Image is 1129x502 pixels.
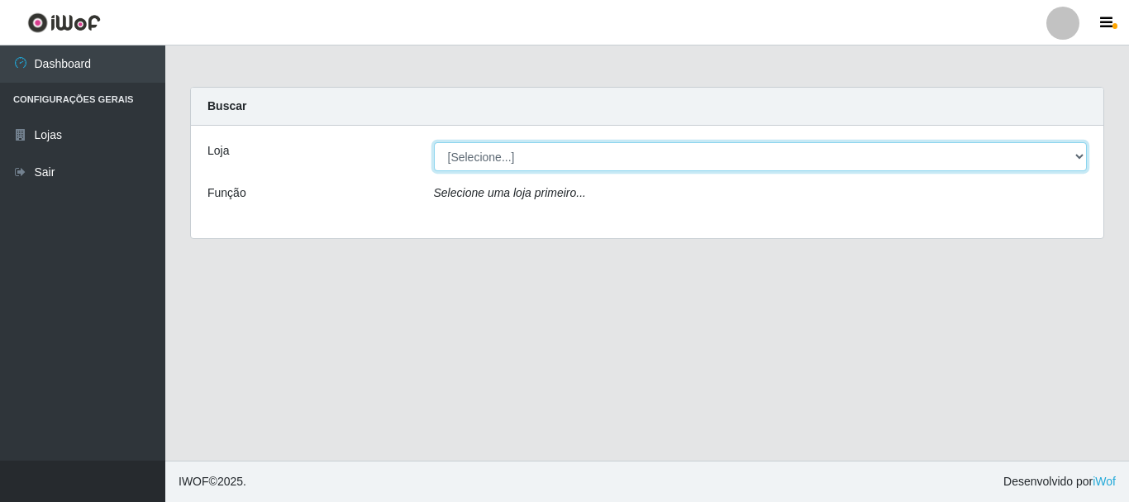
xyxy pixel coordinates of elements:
[434,186,586,199] i: Selecione uma loja primeiro...
[1093,475,1116,488] a: iWof
[179,475,209,488] span: IWOF
[179,473,246,490] span: © 2025 .
[27,12,101,33] img: CoreUI Logo
[207,142,229,160] label: Loja
[1003,473,1116,490] span: Desenvolvido por
[207,184,246,202] label: Função
[207,99,246,112] strong: Buscar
